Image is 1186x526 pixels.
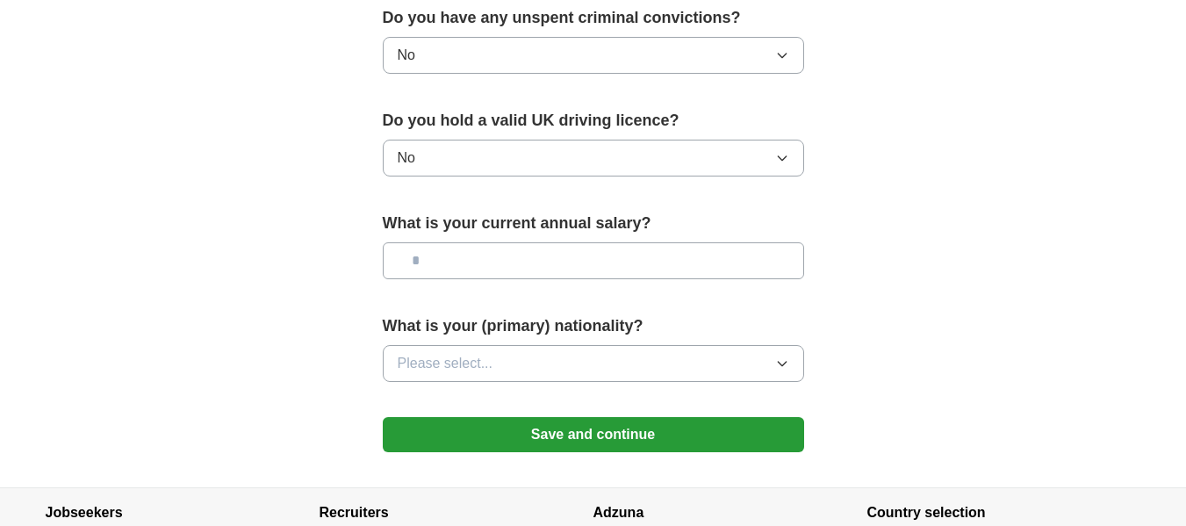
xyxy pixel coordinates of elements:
label: Do you hold a valid UK driving licence? [383,109,804,133]
button: No [383,37,804,74]
span: No [398,45,415,66]
button: Please select... [383,345,804,382]
label: What is your current annual salary? [383,212,804,235]
span: No [398,148,415,169]
span: Please select... [398,353,493,374]
label: What is your (primary) nationality? [383,314,804,338]
button: No [383,140,804,177]
label: Do you have any unspent criminal convictions? [383,6,804,30]
button: Save and continue [383,417,804,452]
